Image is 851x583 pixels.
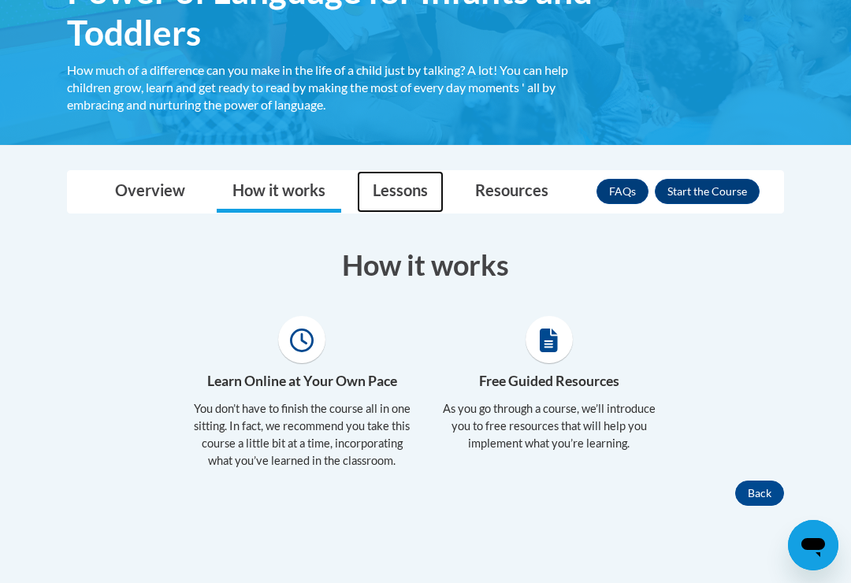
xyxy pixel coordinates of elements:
[735,481,784,506] button: Back
[596,179,648,204] a: FAQs
[67,245,784,284] h3: How it works
[99,171,201,213] a: Overview
[788,520,838,570] iframe: Button to launch messaging window
[191,400,414,470] p: You don’t have to finish the course all in one sitting. In fact, we recommend you take this cours...
[655,179,760,204] button: Enroll
[437,371,660,392] h4: Free Guided Resources
[357,171,444,213] a: Lessons
[437,400,660,452] p: As you go through a course, we’ll introduce you to free resources that will help you implement wh...
[191,371,414,392] h4: Learn Online at Your Own Pace
[217,171,341,213] a: How it works
[67,61,611,113] div: How much of a difference can you make in the life of a child just by talking? A lot! You can help...
[459,171,564,213] a: Resources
